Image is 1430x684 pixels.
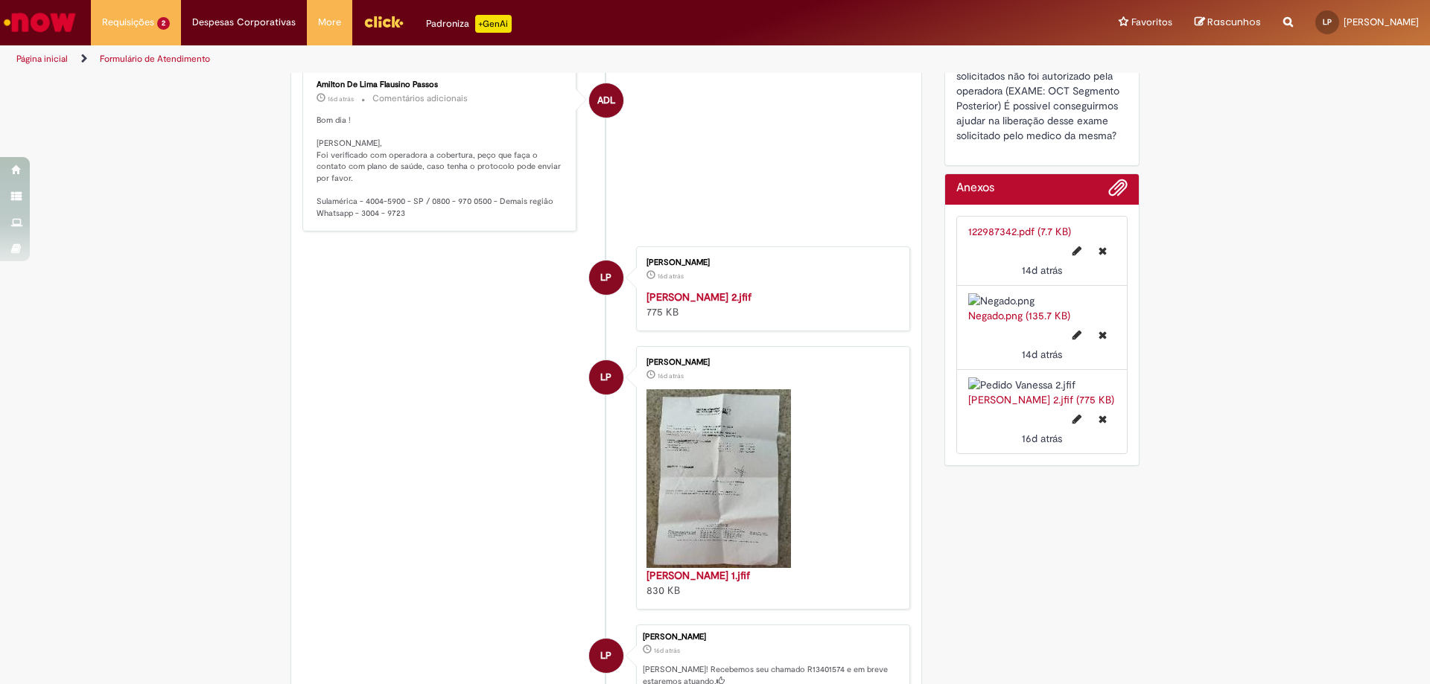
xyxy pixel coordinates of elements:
a: Rascunhos [1195,16,1261,30]
a: Negado.png (135.7 KB) [968,309,1070,322]
a: [PERSON_NAME] 1.jfif [646,569,750,582]
span: LP [600,638,611,674]
img: click_logo_yellow_360x200.png [363,10,404,33]
span: Requisições [102,15,154,30]
div: 775 KB [646,290,894,319]
div: Leonardo Mendes Pimenta [589,261,623,295]
span: 2 [157,17,170,30]
span: Despesas Corporativas [192,15,296,30]
button: Excluir Pedido Vanessa 2.jfif [1090,407,1116,431]
h2: Anexos [956,182,994,195]
div: 830 KB [646,568,894,598]
span: Rascunhos [1207,15,1261,29]
div: Amilton De Lima Flausino Passos [589,83,623,118]
time: 12/08/2025 09:39:56 [654,646,680,655]
time: 12/08/2025 09:39:34 [658,272,684,281]
button: Editar nome de arquivo 122987342.pdf [1064,239,1090,263]
time: 14/08/2025 08:26:56 [1022,263,1062,277]
a: 122987342.pdf (7.7 KB) [968,225,1071,238]
span: LP [600,260,611,295]
div: [PERSON_NAME] [646,358,894,367]
span: ADL [597,83,615,118]
span: LP [1323,17,1332,27]
a: Formulário de Atendimento [100,53,210,65]
time: 12/08/2025 09:39:34 [1022,432,1062,445]
span: [PERSON_NAME] [1344,16,1419,28]
span: 14d atrás [1022,348,1062,361]
span: Olá, tudo bem? A colaboradora [PERSON_NAME] foi encaminhada para fazer alguns exames após consult... [956,10,1122,142]
button: Excluir 122987342.pdf [1090,239,1116,263]
span: 14d atrás [1022,263,1062,277]
span: Favoritos [1131,15,1172,30]
ul: Trilhas de página [11,45,942,73]
span: 16d atrás [658,272,684,281]
a: Página inicial [16,53,68,65]
span: LP [600,359,611,395]
time: 14/08/2025 08:26:55 [1022,348,1062,361]
div: Leonardo Mendes Pimenta [589,639,623,673]
div: Amilton De Lima Flausino Passos [317,80,565,89]
span: 16d atrás [1022,432,1062,445]
span: 16d atrás [328,95,354,103]
img: ServiceNow [1,7,78,37]
p: Bom dia ! [PERSON_NAME], Foi verificado com operadora a cobertura, peço que faça o contato com pl... [317,115,565,220]
div: [PERSON_NAME] [646,258,894,267]
p: +GenAi [475,15,512,33]
span: More [318,15,341,30]
small: Comentários adicionais [372,92,468,105]
button: Editar nome de arquivo Negado.png [1064,323,1090,347]
a: [PERSON_NAME] 2.jfif (775 KB) [968,393,1114,406]
img: Negado.png [968,293,1116,308]
a: [PERSON_NAME] 2.jfif [646,290,751,304]
span: 16d atrás [658,371,684,380]
button: Adicionar anexos [1108,178,1128,205]
img: Pedido Vanessa 2.jfif [968,377,1116,392]
time: 12/08/2025 11:51:43 [328,95,354,103]
div: [PERSON_NAME] [643,633,902,642]
div: Padroniza [426,15,512,33]
div: Leonardo Mendes Pimenta [589,360,623,394]
span: 16d atrás [654,646,680,655]
time: 12/08/2025 09:39:28 [658,371,684,380]
button: Editar nome de arquivo Pedido Vanessa 2.jfif [1064,407,1090,431]
button: Excluir Negado.png [1090,323,1116,347]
